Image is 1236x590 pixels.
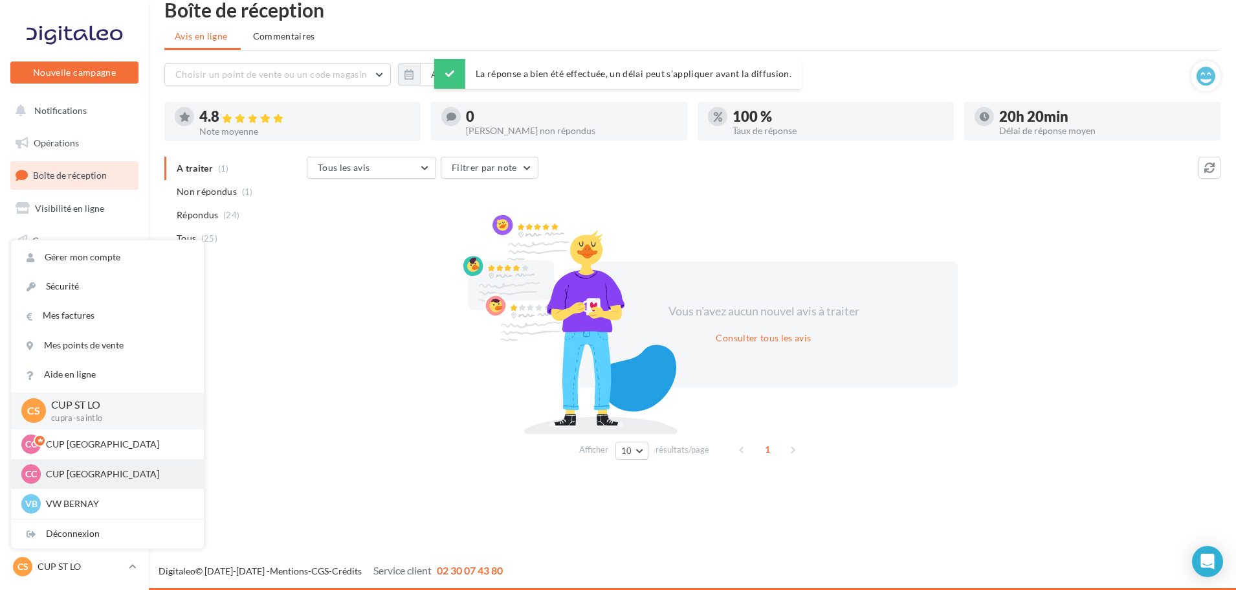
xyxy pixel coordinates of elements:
a: Campagnes DataOnDemand [8,399,141,437]
div: Déconnexion [11,519,204,549]
a: CGS [311,565,329,576]
div: Open Intercom Messenger [1192,546,1223,577]
span: Répondus [177,209,219,221]
span: CC [25,468,37,481]
span: résultats/page [656,444,709,456]
span: (1) [242,187,253,197]
a: Digitaleo [159,565,195,576]
span: Service client [373,564,432,576]
span: Non répondus [177,185,237,198]
span: Notifications [34,105,87,116]
button: Notifications [8,97,136,124]
a: Aide en ligne [11,360,204,389]
span: Campagnes [32,234,79,245]
a: Contacts [8,259,141,286]
button: Tous les avis [307,157,436,179]
span: Tous [177,232,196,245]
span: CC [25,438,37,451]
p: VW BERNAY [46,497,188,510]
div: [PERSON_NAME] non répondus [466,126,677,135]
a: Mes points de vente [11,331,204,360]
button: Au total [420,63,476,85]
div: Vous n'avez aucun nouvel avis à traiter [652,303,875,320]
span: (24) [223,210,239,220]
a: Médiathèque [8,291,141,319]
a: Visibilité en ligne [8,195,141,222]
span: Tous les avis [318,162,370,173]
span: Afficher [579,444,608,456]
p: CUP ST LO [51,398,183,413]
div: Taux de réponse [733,126,944,135]
p: cupra-saintlo [51,413,183,424]
div: 4.8 [199,109,410,124]
button: Au total [398,63,476,85]
span: 02 30 07 43 80 [437,564,503,576]
a: Gérer mon compte [11,243,204,272]
a: Campagnes [8,227,141,255]
span: Choisir un point de vente ou un code magasin [175,69,367,80]
div: 0 [466,109,677,124]
p: CUP ST LO [38,560,124,573]
button: Consulter tous les avis [711,330,816,346]
span: © [DATE]-[DATE] - - - [159,565,503,576]
span: (25) [201,233,217,244]
span: CS [17,560,28,573]
span: Commentaires [253,30,315,43]
a: Opérations [8,130,141,157]
button: 10 [615,442,648,460]
span: VB [25,497,38,510]
a: Mes factures [11,301,204,330]
a: Calendrier [8,324,141,351]
a: Sécurité [11,272,204,301]
span: Opérations [34,137,79,148]
a: Crédits [332,565,362,576]
button: Filtrer par note [441,157,538,179]
a: CS CUP ST LO [10,554,138,579]
div: Note moyenne [199,127,410,136]
span: Boîte de réception [33,170,107,181]
span: Visibilité en ligne [35,203,104,214]
a: Boîte de réception [8,161,141,189]
div: La réponse a bien été effectuée, un délai peut s’appliquer avant la diffusion. [434,59,802,89]
div: 20h 20min [999,109,1210,124]
span: CS [27,403,40,418]
div: Délai de réponse moyen [999,126,1210,135]
a: PLV et print personnalisable [8,356,141,394]
p: CUP [GEOGRAPHIC_DATA] [46,468,188,481]
span: 10 [621,446,632,456]
button: Nouvelle campagne [10,62,138,84]
div: 100 % [733,109,944,124]
a: Mentions [270,565,308,576]
p: CUP [GEOGRAPHIC_DATA] [46,438,188,451]
span: 1 [757,439,778,460]
button: Choisir un point de vente ou un code magasin [164,63,391,85]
